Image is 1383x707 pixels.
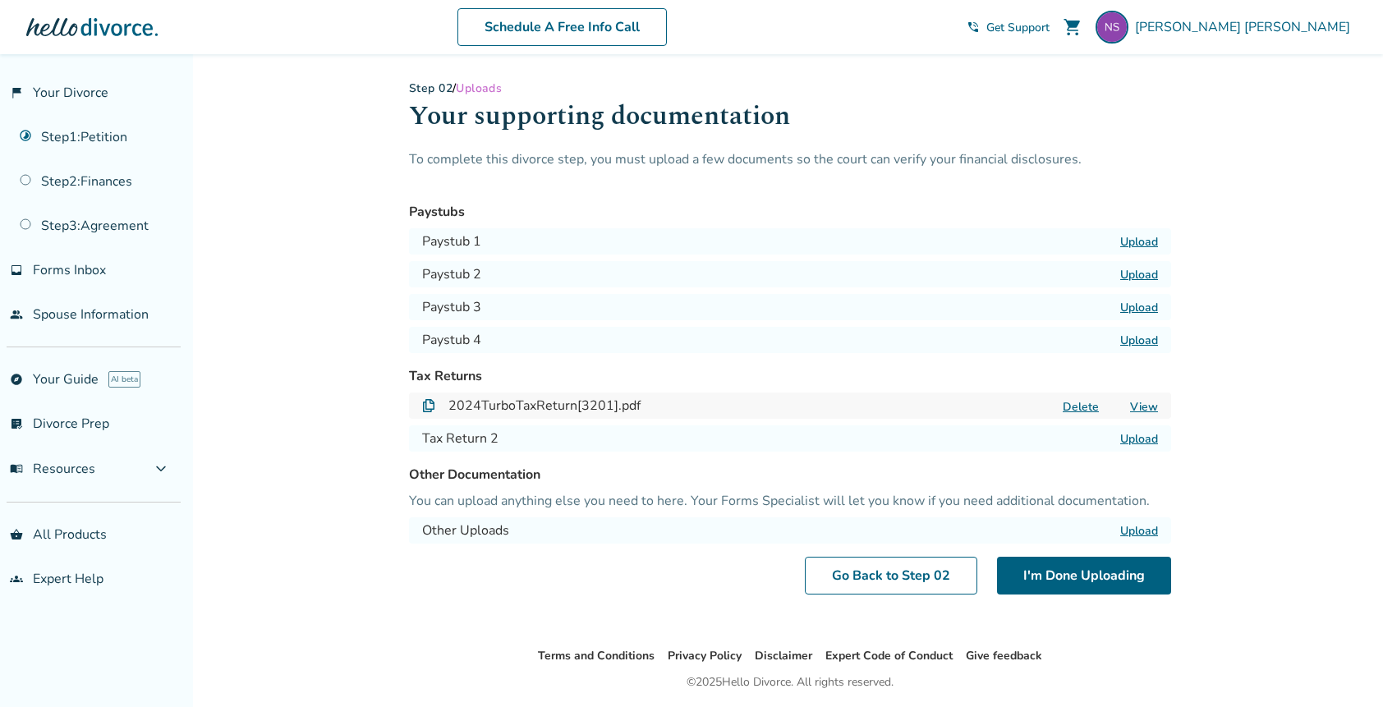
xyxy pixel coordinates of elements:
h4: Paystub 4 [422,330,481,350]
a: Privacy Policy [668,648,742,663]
h3: Tax Returns [409,366,1171,386]
h4: Tax Return 2 [422,429,499,448]
h1: Your supporting documentation [409,96,1171,149]
button: I'm Done Uploading [997,557,1171,595]
span: Uploads [456,80,502,96]
h4: Paystub 3 [422,297,481,317]
iframe: Chat Widget [1301,628,1383,707]
span: groups [10,572,23,585]
h3: Paystubs [409,202,1171,222]
h4: Paystub 1 [422,232,481,251]
label: Upload [1120,431,1158,447]
span: [PERSON_NAME] [PERSON_NAME] [1135,18,1357,36]
span: list_alt_check [10,417,23,430]
h4: Paystub 2 [422,264,481,284]
span: Get Support [986,20,1050,35]
a: Go Back to Step 02 [805,557,977,595]
div: / [409,80,1171,96]
h3: Other Documentation [409,465,1171,484]
a: Terms and Conditions [538,648,655,663]
label: Upload [1120,523,1158,539]
span: Forms Inbox [33,261,106,279]
div: © 2025 Hello Divorce. All rights reserved. [687,673,894,692]
span: Resources [10,460,95,478]
button: Delete [1058,398,1104,415]
h4: Other Uploads [422,521,509,540]
span: explore [10,373,23,386]
label: Upload [1120,234,1158,250]
h4: 2024TurboTaxReturn[3201].pdf [448,396,641,415]
span: menu_book [10,462,23,475]
p: To complete this divorce step, you must upload a few documents so the court can verify your finan... [409,149,1171,189]
a: phone_in_talkGet Support [967,20,1050,35]
li: Disclaimer [755,646,812,666]
span: shopping_basket [10,528,23,541]
img: ngentile@live.com [1096,11,1128,44]
a: View [1130,399,1158,415]
span: AI beta [108,371,140,388]
p: You can upload anything else you need to here. Your Forms Specialist will let you know if you nee... [409,491,1171,511]
span: inbox [10,264,23,277]
span: people [10,308,23,321]
a: Expert Code of Conduct [825,648,953,663]
label: Upload [1120,300,1158,315]
a: Schedule A Free Info Call [457,8,667,46]
span: expand_more [151,459,171,479]
label: Upload [1120,333,1158,348]
label: Upload [1120,267,1158,282]
img: Document [422,399,435,412]
span: shopping_cart [1063,17,1082,37]
span: phone_in_talk [967,21,980,34]
li: Give feedback [966,646,1042,666]
span: flag_2 [10,86,23,99]
a: Step 02 [409,80,453,96]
